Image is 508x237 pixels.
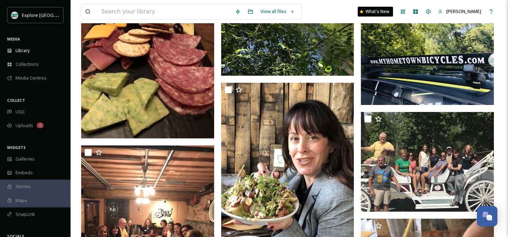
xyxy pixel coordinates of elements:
[16,156,35,162] span: Galleries
[16,122,33,129] span: Uploads
[16,169,33,176] span: Embeds
[361,5,494,105] img: Island Lake Recreation Area, Hometown Bikes, Brighton, Zucchero 2018-2.jpg
[16,47,30,54] span: Library
[7,98,25,103] span: COLLECT
[446,8,481,14] span: [PERSON_NAME]
[257,5,298,18] a: View all files
[16,75,47,81] span: Media Centres
[37,123,44,128] div: 2
[11,12,18,19] img: 67e7af72-b6c8-455a-acf8-98e6fe1b68aa.avif
[16,197,27,204] span: Maps
[358,7,393,17] a: What's New
[16,61,39,68] span: Collections
[16,183,31,190] span: Stories
[361,112,494,212] img: IMG_3932.jpg
[22,12,119,18] span: Explore [GEOGRAPHIC_DATA][PERSON_NAME]
[477,206,497,226] button: Open Chat
[98,4,231,19] input: Search your library
[435,5,485,18] a: [PERSON_NAME]
[7,145,26,150] span: WIDGETS
[16,108,25,115] span: UGC
[16,211,35,218] span: SnapLink
[7,36,20,42] span: MEDIA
